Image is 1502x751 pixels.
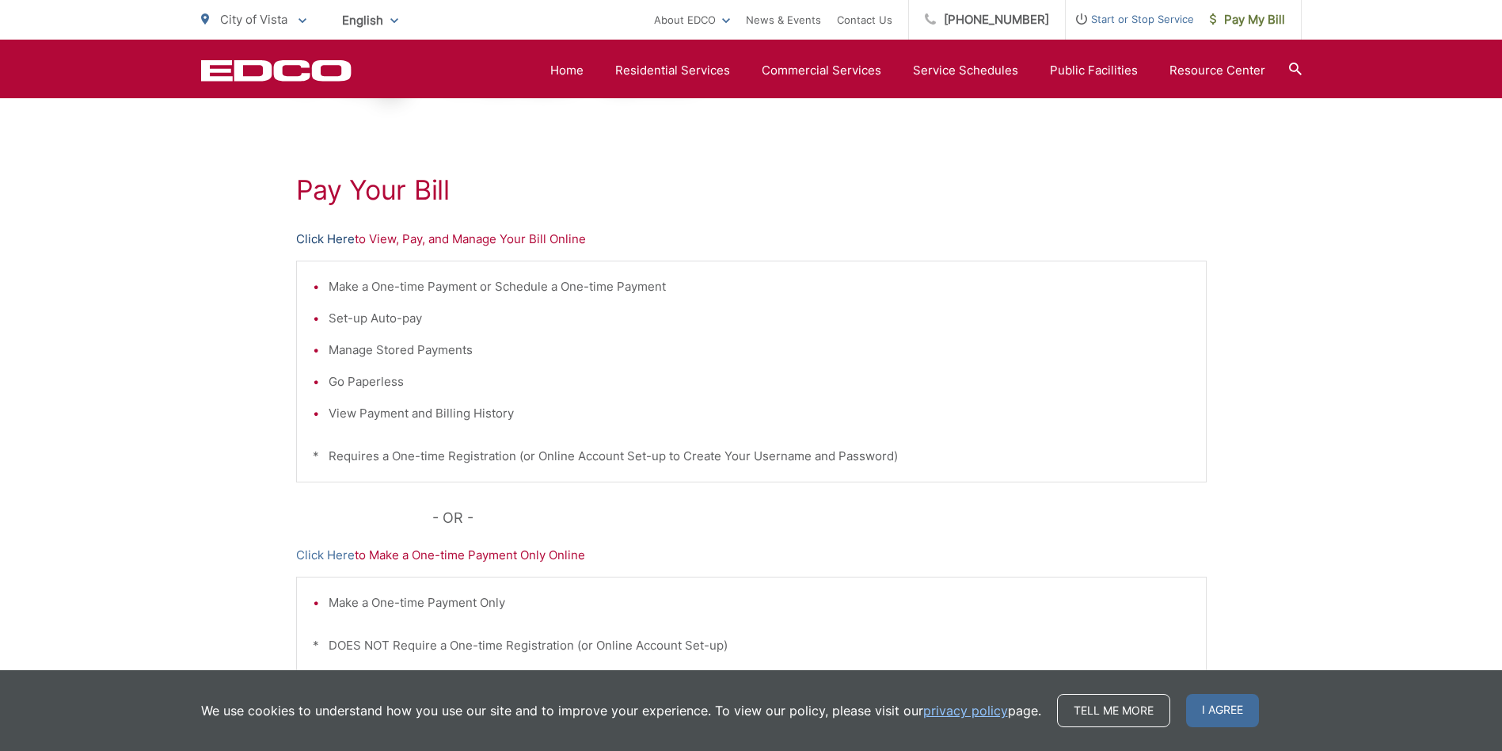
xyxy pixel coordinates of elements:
[313,636,1190,655] p: * DOES NOT Require a One-time Registration (or Online Account Set-up)
[201,701,1041,720] p: We use cookies to understand how you use our site and to improve your experience. To view our pol...
[1169,61,1265,80] a: Resource Center
[329,593,1190,612] li: Make a One-time Payment Only
[296,230,355,249] a: Click Here
[329,341,1190,360] li: Manage Stored Payments
[296,546,355,565] a: Click Here
[615,61,730,80] a: Residential Services
[1050,61,1138,80] a: Public Facilities
[329,372,1190,391] li: Go Paperless
[330,6,410,34] span: English
[654,10,730,29] a: About EDCO
[1057,694,1170,727] a: Tell me more
[1210,10,1285,29] span: Pay My Bill
[762,61,881,80] a: Commercial Services
[550,61,584,80] a: Home
[201,59,352,82] a: EDCD logo. Return to the homepage.
[296,546,1207,565] p: to Make a One-time Payment Only Online
[837,10,892,29] a: Contact Us
[329,309,1190,328] li: Set-up Auto-pay
[329,277,1190,296] li: Make a One-time Payment or Schedule a One-time Payment
[746,10,821,29] a: News & Events
[220,12,287,27] span: City of Vista
[913,61,1018,80] a: Service Schedules
[329,404,1190,423] li: View Payment and Billing History
[923,701,1008,720] a: privacy policy
[296,230,1207,249] p: to View, Pay, and Manage Your Bill Online
[296,174,1207,206] h1: Pay Your Bill
[313,447,1190,466] p: * Requires a One-time Registration (or Online Account Set-up to Create Your Username and Password)
[432,506,1207,530] p: - OR -
[1186,694,1259,727] span: I agree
